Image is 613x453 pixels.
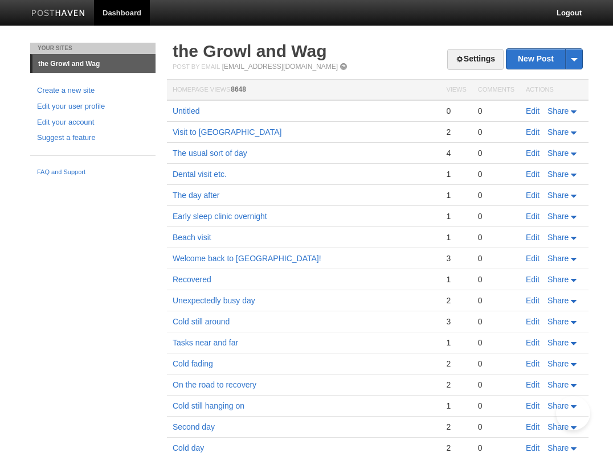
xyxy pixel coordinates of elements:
[478,359,514,369] div: 0
[446,443,466,453] div: 2
[526,317,540,326] a: Edit
[173,149,247,158] a: The usual sort of day
[447,49,504,70] a: Settings
[547,443,569,452] span: Share
[478,106,514,116] div: 0
[547,212,569,221] span: Share
[547,106,569,116] span: Share
[446,380,466,390] div: 2
[446,359,466,369] div: 2
[526,380,540,389] a: Edit
[173,443,204,452] a: Cold day
[506,49,582,69] a: New Post
[478,169,514,179] div: 0
[547,170,569,179] span: Share
[173,275,211,284] a: Recovered
[547,317,569,326] span: Share
[173,317,230,326] a: Cold still around
[526,254,540,263] a: Edit
[556,396,590,430] iframe: Help Scout Beacon - Open
[446,190,466,200] div: 1
[32,55,156,73] a: the Growl and Wag
[173,127,281,137] a: Visit to [GEOGRAPHIC_DATA]
[446,401,466,411] div: 1
[526,149,540,158] a: Edit
[173,359,213,368] a: Cold fading
[526,275,540,284] a: Edit
[478,127,514,137] div: 0
[37,117,149,129] a: Edit your account
[446,211,466,221] div: 1
[173,254,321,263] a: Welcome back to [GEOGRAPHIC_DATA]!
[173,338,238,347] a: Tasks near and far
[30,43,156,54] li: Your Sites
[526,401,540,410] a: Edit
[526,296,540,305] a: Edit
[526,359,540,368] a: Edit
[478,316,514,327] div: 0
[440,80,472,101] th: Views
[222,63,338,71] a: [EMAIL_ADDRESS][DOMAIN_NAME]
[478,295,514,306] div: 0
[547,149,569,158] span: Share
[173,401,244,410] a: Cold still hanging on
[478,211,514,221] div: 0
[478,380,514,390] div: 0
[547,401,569,410] span: Share
[526,191,540,200] a: Edit
[31,10,85,18] img: Posthaven-bar
[520,80,589,101] th: Actions
[446,253,466,263] div: 3
[547,275,569,284] span: Share
[446,274,466,285] div: 1
[173,106,199,116] a: Untitled
[446,127,466,137] div: 2
[547,338,569,347] span: Share
[478,443,514,453] div: 0
[526,338,540,347] a: Edit
[526,443,540,452] a: Edit
[37,132,149,144] a: Suggest a feature
[446,295,466,306] div: 2
[478,232,514,242] div: 0
[173,296,255,305] a: Unexpectedly busy day
[478,401,514,411] div: 0
[526,106,540,116] a: Edit
[478,337,514,348] div: 0
[173,233,211,242] a: Beach visit
[446,316,466,327] div: 3
[173,170,227,179] a: Dental visit etc.
[446,422,466,432] div: 2
[547,359,569,368] span: Share
[446,148,466,158] div: 4
[173,191,220,200] a: The day after
[446,106,466,116] div: 0
[478,253,514,263] div: 0
[37,85,149,97] a: Create a new site
[547,254,569,263] span: Share
[173,42,327,60] a: the Growl and Wag
[231,85,246,93] span: 8648
[547,422,569,431] span: Share
[526,422,540,431] a: Edit
[37,167,149,178] a: FAQ and Support
[478,190,514,200] div: 0
[478,422,514,432] div: 0
[547,233,569,242] span: Share
[547,191,569,200] span: Share
[167,80,440,101] th: Homepage Views
[472,80,520,101] th: Comments
[446,232,466,242] div: 1
[446,169,466,179] div: 1
[478,274,514,285] div: 0
[526,212,540,221] a: Edit
[173,63,220,70] span: Post by Email
[547,127,569,137] span: Share
[446,337,466,348] div: 1
[526,233,540,242] a: Edit
[173,212,267,221] a: Early sleep clinic overnight
[526,127,540,137] a: Edit
[173,422,215,431] a: Second day
[173,380,256,389] a: On the road to recovery
[547,380,569,389] span: Share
